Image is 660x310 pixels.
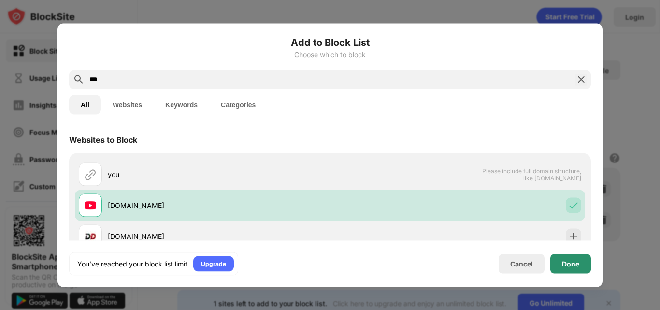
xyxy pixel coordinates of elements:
[209,95,267,114] button: Categories
[69,95,101,114] button: All
[77,259,187,268] div: You’ve reached your block list limit
[482,167,581,181] span: Please include full domain structure, like [DOMAIN_NAME]
[562,260,579,267] div: Done
[108,169,330,179] div: you
[85,168,96,180] img: url.svg
[69,50,591,58] div: Choose which to block
[154,95,209,114] button: Keywords
[85,199,96,211] img: favicons
[108,200,330,210] div: [DOMAIN_NAME]
[108,231,330,241] div: [DOMAIN_NAME]
[85,230,96,242] img: favicons
[69,35,591,49] h6: Add to Block List
[73,74,85,85] img: search.svg
[575,74,587,85] img: search-close
[101,95,154,114] button: Websites
[510,260,533,268] div: Cancel
[201,259,226,268] div: Upgrade
[69,134,137,144] div: Websites to Block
